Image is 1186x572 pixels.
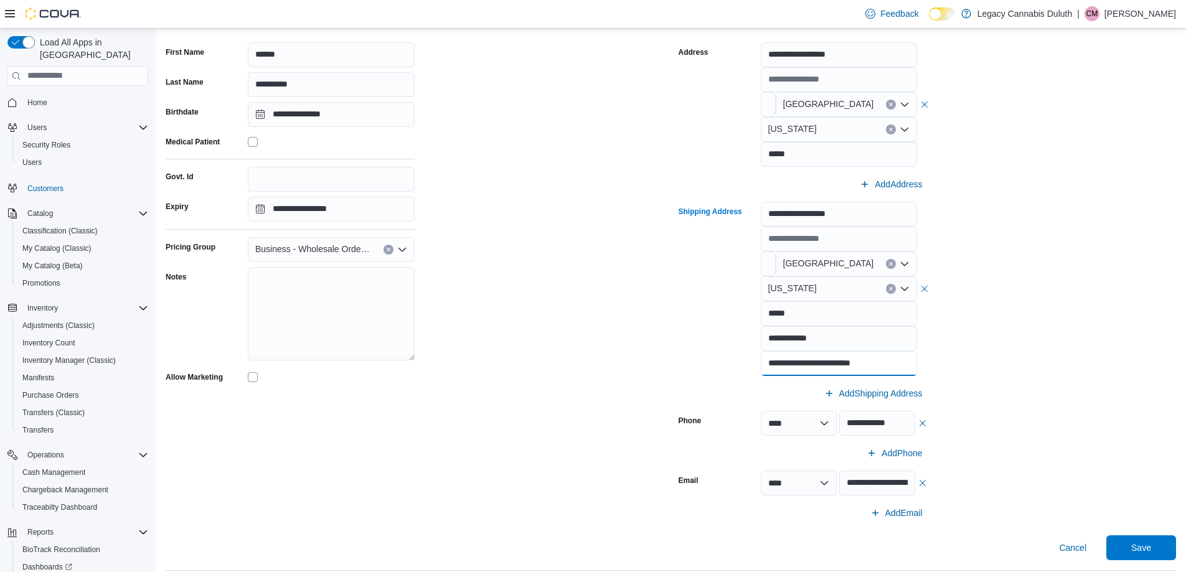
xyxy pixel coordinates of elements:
a: Cash Management [17,465,90,480]
button: Clear input [886,100,896,110]
span: Manifests [22,373,54,383]
button: Save [1106,535,1176,560]
button: Cash Management [12,464,153,481]
button: Customers [2,179,153,197]
span: Home [27,98,47,108]
span: Business - Wholesale Orders Only [255,241,371,256]
label: Last Name [166,77,204,87]
button: Inventory [2,299,153,317]
span: Security Roles [17,138,148,152]
input: Press the down key to open a popover containing a calendar. [248,197,415,222]
button: Home [2,93,153,111]
span: Inventory [27,303,58,313]
span: Reports [22,525,148,540]
button: Operations [2,446,153,464]
button: Clear input [384,245,393,255]
button: Traceabilty Dashboard [12,499,153,516]
span: Inventory Count [17,335,148,350]
a: Feedback [860,1,923,26]
button: Reports [2,523,153,541]
label: Medical Patient [166,137,220,147]
button: Transfers (Classic) [12,404,153,421]
span: Add Phone [882,447,922,459]
p: [PERSON_NAME] [1104,6,1176,21]
button: Open list of options [900,100,910,110]
span: Add Shipping Address [839,387,923,400]
span: Operations [27,450,64,460]
img: Cova [25,7,81,20]
button: Reports [22,525,59,540]
a: Security Roles [17,138,75,152]
button: AddAddress [855,172,927,197]
label: Phone [679,416,702,426]
span: Customers [22,180,148,195]
a: BioTrack Reconciliation [17,542,105,557]
a: Home [22,95,52,110]
span: Adjustments (Classic) [17,318,148,333]
label: Pricing Group [166,242,215,252]
a: Purchase Orders [17,388,84,403]
label: Email [679,476,699,485]
span: [US_STATE] [768,281,817,296]
button: Adjustments (Classic) [12,317,153,334]
span: [GEOGRAPHIC_DATA] [783,96,874,111]
span: BioTrack Reconciliation [17,542,148,557]
span: Reports [27,527,54,537]
span: Add Address [875,178,922,190]
button: Clear input [886,124,896,134]
a: Manifests [17,370,59,385]
span: Users [17,155,148,170]
label: First Name [166,47,204,57]
button: Cancel [1054,535,1091,560]
input: Dark Mode [929,7,955,21]
label: Govt. Id [166,172,194,182]
span: Users [27,123,47,133]
button: AddEmail [865,500,928,525]
a: Transfers (Classic) [17,405,90,420]
span: Catalog [27,209,53,218]
span: Inventory Manager (Classic) [22,355,116,365]
span: Traceabilty Dashboard [22,502,97,512]
a: Classification (Classic) [17,223,103,238]
span: Purchase Orders [22,390,79,400]
span: CM [1086,6,1098,21]
label: Expiry [166,202,189,212]
button: Purchase Orders [12,387,153,404]
span: Chargeback Management [17,482,148,497]
p: | [1077,6,1080,21]
label: Shipping Address [679,207,742,217]
span: Transfers [17,423,148,438]
a: My Catalog (Beta) [17,258,88,273]
span: Classification (Classic) [17,223,148,238]
a: Inventory Count [17,335,80,350]
a: Adjustments (Classic) [17,318,100,333]
button: Manifests [12,369,153,387]
button: Operations [22,448,69,462]
span: Cash Management [22,467,85,477]
span: Security Roles [22,140,70,150]
span: Chargeback Management [22,485,108,495]
a: Transfers [17,423,59,438]
button: My Catalog (Classic) [12,240,153,257]
span: Add Email [885,507,923,519]
a: My Catalog (Classic) [17,241,96,256]
a: Promotions [17,276,65,291]
span: My Catalog (Classic) [17,241,148,256]
span: Traceabilty Dashboard [17,500,148,515]
span: Customers [27,184,64,194]
button: AddShipping Address [819,381,928,406]
button: Catalog [2,205,153,222]
span: Home [22,95,148,110]
button: Security Roles [12,136,153,154]
span: My Catalog (Classic) [22,243,92,253]
a: Chargeback Management [17,482,113,497]
div: Corey McCauley [1085,6,1099,21]
a: Users [17,155,47,170]
span: Inventory [22,301,148,316]
span: Purchase Orders [17,388,148,403]
button: AddPhone [862,441,927,466]
button: Chargeback Management [12,481,153,499]
button: Users [22,120,52,135]
span: Classification (Classic) [22,226,98,236]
